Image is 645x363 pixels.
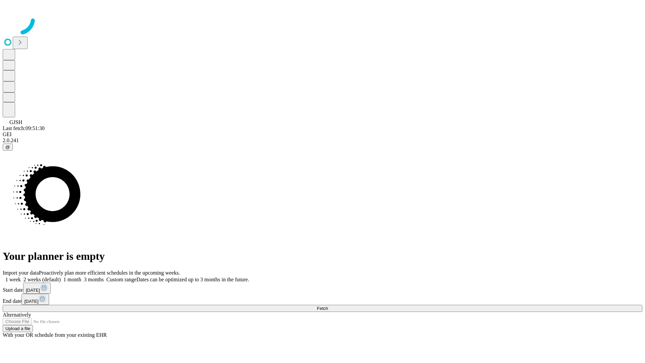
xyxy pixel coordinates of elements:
[39,270,180,276] span: Proactively plan more efficient schedules in the upcoming weeks.
[3,144,13,151] button: @
[3,294,642,305] div: End date
[9,119,22,125] span: GJSH
[23,283,51,294] button: [DATE]
[24,277,61,282] span: 2 weeks (default)
[21,294,49,305] button: [DATE]
[3,270,39,276] span: Import your data
[3,325,33,332] button: Upload a file
[317,306,328,311] span: Fetch
[26,288,40,293] span: [DATE]
[3,312,31,318] span: Alternatively
[5,145,10,150] span: @
[106,277,136,282] span: Custom range
[63,277,81,282] span: 1 month
[3,332,107,338] span: With your OR schedule from your existing EHR
[3,283,642,294] div: Start date
[84,277,104,282] span: 3 months
[5,277,21,282] span: 1 week
[3,250,642,263] h1: Your planner is empty
[3,131,642,137] div: GEI
[3,125,45,131] span: Last fetch: 09:51:30
[3,305,642,312] button: Fetch
[3,137,642,144] div: 2.0.241
[136,277,249,282] span: Dates can be optimized up to 3 months in the future.
[24,299,38,304] span: [DATE]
